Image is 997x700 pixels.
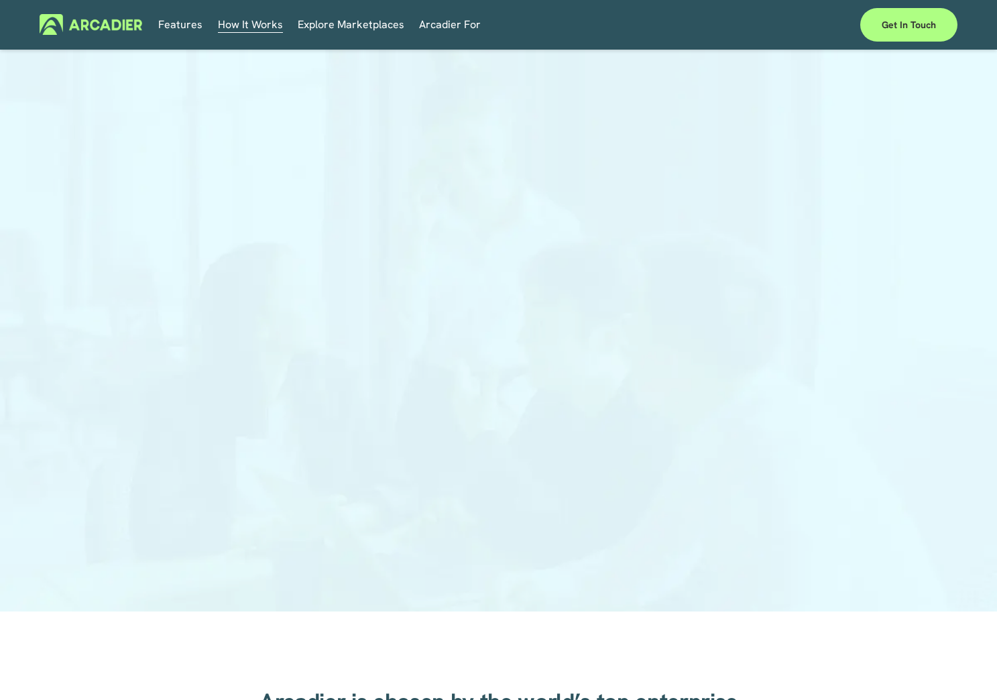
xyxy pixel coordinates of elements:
span: How It Works [218,15,283,34]
a: Get in touch [860,8,957,42]
a: folder dropdown [419,14,481,35]
a: folder dropdown [218,14,283,35]
img: Arcadier [40,14,142,35]
a: Explore Marketplaces [298,14,404,35]
span: Arcadier For [419,15,481,34]
a: Features [158,14,202,35]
